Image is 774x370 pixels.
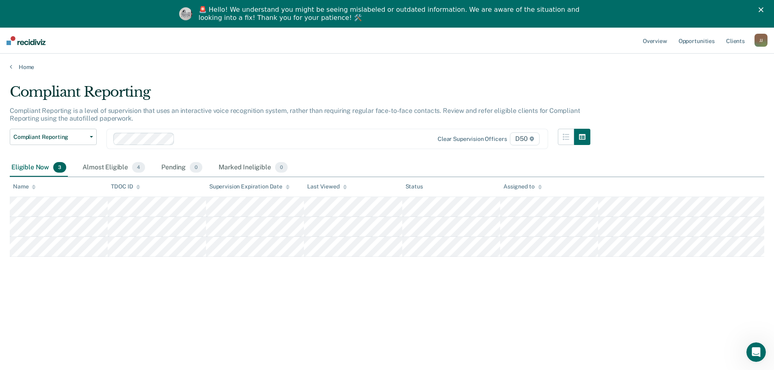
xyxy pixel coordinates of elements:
div: Assigned to [503,183,542,190]
span: 0 [190,162,202,173]
img: Recidiviz [7,36,46,45]
p: Compliant Reporting is a level of supervision that uses an interactive voice recognition system, ... [10,107,580,122]
div: Clear supervision officers [438,136,507,143]
a: Opportunities [677,28,716,54]
a: Home [10,63,764,71]
img: Profile image for Kim [179,7,192,20]
div: Close [759,7,767,12]
div: Supervision Expiration Date [209,183,290,190]
span: D50 [510,132,539,145]
div: Pending0 [160,159,204,177]
div: Compliant Reporting [10,84,590,107]
a: Overview [641,28,669,54]
button: Compliant Reporting [10,129,97,145]
span: Compliant Reporting [13,134,87,141]
a: Clients [724,28,746,54]
div: J J [754,34,767,47]
span: 0 [275,162,288,173]
div: Marked Ineligible0 [217,159,289,177]
div: Eligible Now3 [10,159,68,177]
div: TDOC ID [111,183,140,190]
div: Almost Eligible4 [81,159,147,177]
span: 4 [132,162,145,173]
div: Name [13,183,36,190]
iframe: Intercom live chat [746,342,766,362]
div: Status [405,183,423,190]
button: JJ [754,34,767,47]
div: 🚨 Hello! We understand you might be seeing mislabeled or outdated information. We are aware of th... [199,6,582,22]
div: Last Viewed [307,183,347,190]
span: 3 [53,162,66,173]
